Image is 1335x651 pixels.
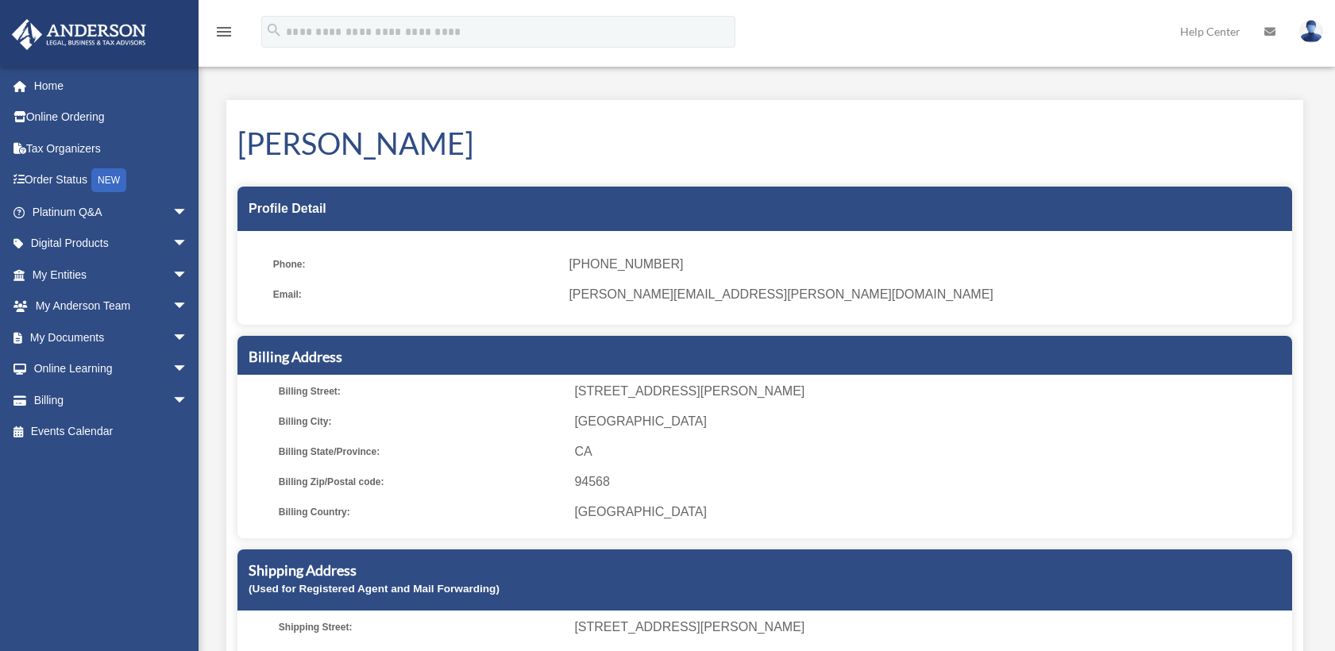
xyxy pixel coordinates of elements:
[172,291,204,323] span: arrow_drop_down
[11,164,212,197] a: Order StatusNEW
[279,501,564,523] span: Billing Country:
[11,228,212,260] a: Digital Productsarrow_drop_down
[91,168,126,192] div: NEW
[11,102,212,133] a: Online Ordering
[569,253,1281,275] span: [PHONE_NUMBER]
[279,380,564,403] span: Billing Street:
[11,196,212,228] a: Platinum Q&Aarrow_drop_down
[7,19,151,50] img: Anderson Advisors Platinum Portal
[172,228,204,260] span: arrow_drop_down
[249,560,1281,580] h5: Shipping Address
[249,347,1281,367] h5: Billing Address
[172,259,204,291] span: arrow_drop_down
[11,70,212,102] a: Home
[172,353,204,386] span: arrow_drop_down
[279,441,564,463] span: Billing State/Province:
[569,283,1281,306] span: [PERSON_NAME][EMAIL_ADDRESS][PERSON_NAME][DOMAIN_NAME]
[11,133,212,164] a: Tax Organizers
[574,501,1287,523] span: [GEOGRAPHIC_DATA]
[237,187,1292,231] div: Profile Detail
[574,441,1287,463] span: CA
[1299,20,1323,43] img: User Pic
[574,410,1287,433] span: [GEOGRAPHIC_DATA]
[11,384,212,416] a: Billingarrow_drop_down
[214,22,233,41] i: menu
[574,616,1287,638] span: [STREET_ADDRESS][PERSON_NAME]
[11,259,212,291] a: My Entitiesarrow_drop_down
[265,21,283,39] i: search
[574,380,1287,403] span: [STREET_ADDRESS][PERSON_NAME]
[574,471,1287,493] span: 94568
[172,384,204,417] span: arrow_drop_down
[214,28,233,41] a: menu
[279,471,564,493] span: Billing Zip/Postal code:
[11,353,212,385] a: Online Learningarrow_drop_down
[237,122,1292,164] h1: [PERSON_NAME]
[11,322,212,353] a: My Documentsarrow_drop_down
[279,616,564,638] span: Shipping Street:
[273,283,558,306] span: Email:
[11,291,212,322] a: My Anderson Teamarrow_drop_down
[273,253,558,275] span: Phone:
[249,583,500,595] small: (Used for Registered Agent and Mail Forwarding)
[172,322,204,354] span: arrow_drop_down
[172,196,204,229] span: arrow_drop_down
[279,410,564,433] span: Billing City:
[11,416,212,448] a: Events Calendar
